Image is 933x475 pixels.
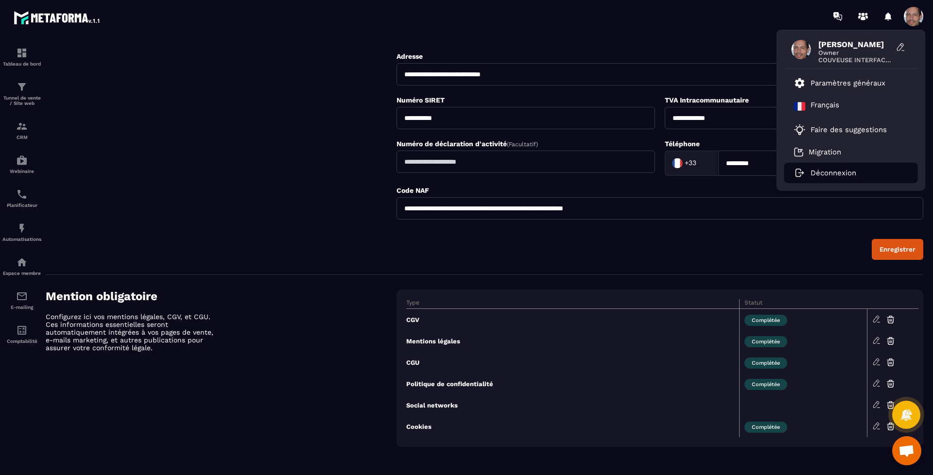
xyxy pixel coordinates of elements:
[2,61,41,67] p: Tableau de bord
[668,153,687,173] img: Country Flag
[2,169,41,174] p: Webinaire
[2,74,41,113] a: formationformationTunnel de vente / Site web
[811,169,856,177] p: Déconnexion
[2,339,41,344] p: Comptabilité
[397,96,445,104] label: Numéro SIRET
[16,290,28,302] img: email
[406,309,739,331] td: CGV
[2,95,41,106] p: Tunnel de vente / Site web
[744,357,787,369] span: Complétée
[2,147,41,181] a: automationsautomationsWebinaire
[16,256,28,268] img: automations
[739,299,867,309] th: Statut
[2,237,41,242] p: Automatisations
[406,416,739,437] td: Cookies
[892,436,921,465] a: Ouvrir le chat
[665,96,749,104] label: TVA Intracommunautaire
[2,317,41,351] a: accountantaccountantComptabilité
[406,394,739,416] td: Social networks
[397,140,538,148] label: Numéro de déclaration d'activité
[16,188,28,200] img: scheduler
[2,203,41,208] p: Planificateur
[406,330,739,352] td: Mentions légales
[507,141,538,148] span: (Facultatif)
[16,324,28,336] img: accountant
[2,305,41,310] p: E-mailing
[406,299,739,309] th: Type
[811,101,839,112] p: Français
[811,79,885,87] p: Paramètres généraux
[744,315,787,326] span: Complétée
[665,151,718,176] div: Search for option
[794,77,885,89] a: Paramètres généraux
[14,9,101,26] img: logo
[16,154,28,166] img: automations
[16,120,28,132] img: formation
[46,313,216,352] p: Configurez ici vos mentions légales, CGV, et CGU. Ces informations essentielles seront automatiqu...
[16,47,28,59] img: formation
[2,40,41,74] a: formationformationTableau de bord
[397,52,423,60] label: Adresse
[2,215,41,249] a: automationsautomationsAutomatisations
[872,239,923,260] button: Enregistrer
[406,352,739,373] td: CGU
[46,289,397,303] h4: Mention obligatoire
[665,140,700,148] label: Téléphone
[880,246,916,253] div: Enregistrer
[406,373,739,394] td: Politique de confidentialité
[794,147,841,157] a: Migration
[2,249,41,283] a: automationsautomationsEspace membre
[809,148,841,156] p: Migration
[16,222,28,234] img: automations
[685,158,696,168] span: +33
[2,135,41,140] p: CRM
[2,181,41,215] a: schedulerschedulerPlanificateur
[744,422,787,433] span: Complétée
[744,336,787,347] span: Complétée
[397,187,429,194] label: Code NAF
[2,283,41,317] a: emailemailE-mailing
[698,156,708,170] input: Search for option
[794,124,896,136] a: Faire des suggestions
[16,81,28,93] img: formation
[2,271,41,276] p: Espace membre
[818,40,891,49] span: [PERSON_NAME]
[744,379,787,390] span: Complétée
[811,125,887,134] p: Faire des suggestions
[2,113,41,147] a: formationformationCRM
[818,56,891,64] span: COUVEUSE INTERFACE - MAKING-ARTLIFE
[818,49,891,56] span: Owner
